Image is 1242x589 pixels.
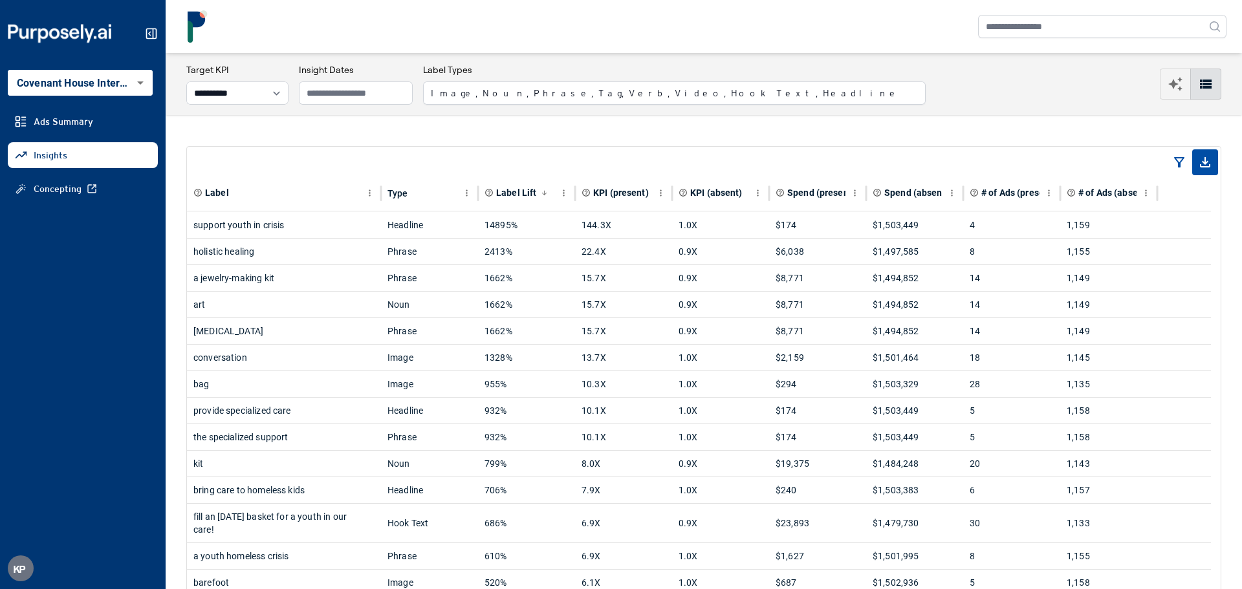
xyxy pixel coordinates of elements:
div: Image [387,371,472,397]
a: Insights [8,142,158,168]
div: 2413% [485,239,569,264]
div: conversation [193,345,375,370]
div: $23,893 [776,504,860,542]
div: $1,484,248 [873,451,957,477]
div: $19,375 [776,451,860,477]
button: # of Ads (absent) column menu [1138,185,1154,201]
span: Concepting [34,182,82,195]
button: Sort [538,186,551,200]
span: KPI (present) [593,186,649,199]
div: Headline [387,398,472,423]
div: $8,771 [776,292,860,317]
div: 0.9X [679,265,763,291]
div: 20 [970,451,1054,477]
button: KPI (absent) column menu [750,185,766,201]
div: holistic healing [193,239,375,264]
div: $1,501,995 [873,543,957,569]
svg: Element or component part of the ad [193,188,202,197]
span: Spend (present) [787,186,855,199]
div: 706% [485,477,569,503]
div: 1,158 [1067,424,1151,450]
div: 1,145 [1067,345,1151,370]
button: KP [8,555,34,581]
div: the specialized support [193,424,375,450]
span: # of Ads (absent) [1078,186,1149,199]
button: KPI (present) column menu [653,185,669,201]
div: 6 [970,477,1054,503]
div: Phrase [387,239,472,264]
div: 1.0X [679,398,763,423]
div: 0.9X [679,451,763,477]
button: Spend (present) column menu [847,185,863,201]
div: 1,149 [1067,265,1151,291]
div: art [193,292,375,317]
div: 610% [485,543,569,569]
div: 5 [970,424,1054,450]
svg: Primary effectiveness metric calculated as a relative difference (% change) in the chosen KPI whe... [485,188,494,197]
div: 1662% [485,318,569,344]
div: 10.1X [582,424,666,450]
div: 14 [970,318,1054,344]
div: 10.1X [582,398,666,423]
div: $8,771 [776,318,860,344]
span: Export as CSV [1192,149,1218,175]
div: $1,503,449 [873,398,957,423]
button: Image, Noun, Phrase, Tag, Verb, Video, Hook Text, Headline [423,81,926,105]
div: kit [193,451,375,477]
div: a jewelry-making kit [193,265,375,291]
button: Label Lift column menu [556,185,572,201]
div: 799% [485,451,569,477]
div: $174 [776,398,860,423]
div: Hook Text [387,504,472,542]
div: 30 [970,504,1054,542]
div: 955% [485,371,569,397]
button: Spend (absent) column menu [944,185,960,201]
div: $1,503,449 [873,212,957,238]
div: Headline [387,477,472,503]
div: $1,494,852 [873,265,957,291]
div: 15.7X [582,265,666,291]
div: 0.9X [679,318,763,344]
div: $6,038 [776,239,860,264]
div: 1.0X [679,212,763,238]
div: Phrase [387,424,472,450]
span: # of Ads (present) [981,186,1056,199]
div: 10.3X [582,371,666,397]
span: Spend (absent) [884,186,949,199]
div: fill an [DATE] basket for a youth in our care! [193,504,375,542]
div: support youth in crisis [193,212,375,238]
div: $8,771 [776,265,860,291]
div: 1.0X [679,543,763,569]
div: provide specialized care [193,398,375,423]
div: 1328% [485,345,569,370]
div: 15.7X [582,318,666,344]
div: Type [387,188,408,198]
div: 0.9X [679,239,763,264]
div: 4 [970,212,1054,238]
div: 8.0X [582,451,666,477]
div: K P [8,555,34,581]
div: 13.7X [582,345,666,370]
div: $1,627 [776,543,860,569]
button: Type column menu [459,185,475,201]
div: $1,494,852 [873,318,957,344]
div: a youth homeless crisis [193,543,375,569]
div: $174 [776,212,860,238]
div: Noun [387,292,472,317]
a: Ads Summary [8,109,158,134]
div: $174 [776,424,860,450]
span: Label Lift [496,186,536,199]
div: 1662% [485,265,569,291]
svg: Total number of ads where label is absent [1067,188,1076,197]
div: $1,479,730 [873,504,957,542]
div: 686% [485,504,569,542]
div: $2,159 [776,345,860,370]
svg: Total number of ads where label is present [970,188,979,197]
div: 6.9X [582,504,666,542]
a: Concepting [8,176,158,202]
div: 1,149 [1067,292,1151,317]
div: 932% [485,398,569,423]
div: 6.9X [582,543,666,569]
div: $1,494,852 [873,292,957,317]
div: 1,149 [1067,318,1151,344]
